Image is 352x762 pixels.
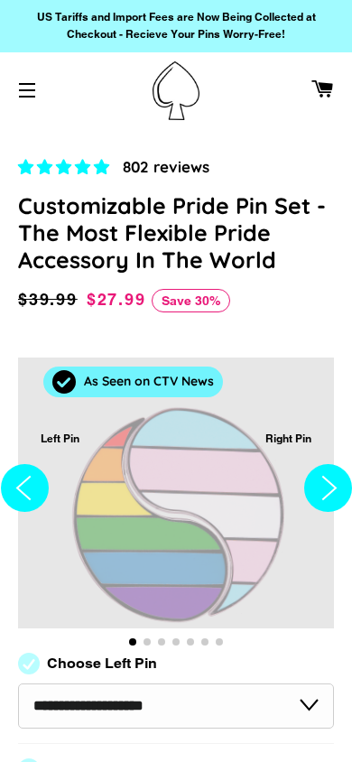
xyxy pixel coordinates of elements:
span: $27.99 [87,290,146,309]
label: Choose Left Pin [47,655,157,672]
span: 802 reviews [123,157,209,176]
span: Save 30% [152,289,230,312]
img: Pin-Ace [153,61,199,120]
button: Next slide [304,330,352,653]
span: 4.83 stars [18,158,114,176]
div: 1 / 7 [18,358,334,628]
h1: Customizable Pride Pin Set - The Most Flexible Pride Accessory In The World [18,192,334,274]
span: $39.99 [18,290,78,309]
